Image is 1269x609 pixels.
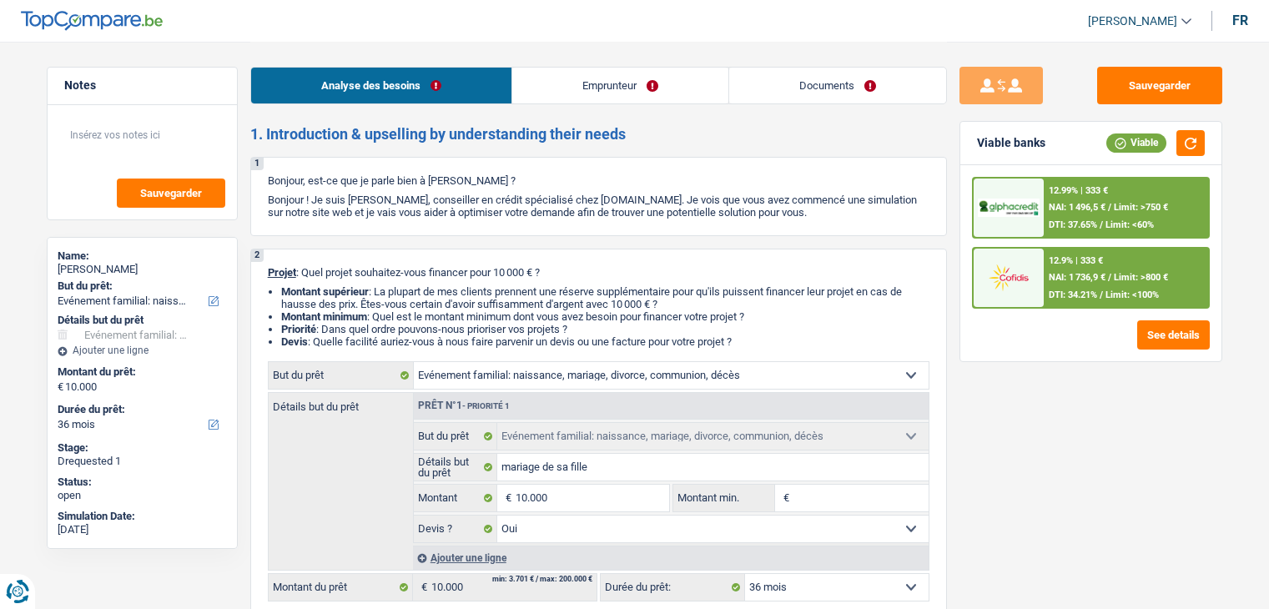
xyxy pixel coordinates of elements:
[413,574,431,601] span: €
[978,262,1040,293] img: Cofidis
[1105,289,1159,300] span: Limit: <100%
[281,310,929,323] li: : Quel est le montant minimum dont vous avez besoin pour financer votre projet ?
[492,576,592,583] div: min: 3.701 € / max: 200.000 €
[413,546,929,570] div: Ajouter une ligne
[1106,133,1166,152] div: Viable
[1075,8,1191,35] a: [PERSON_NAME]
[1049,185,1108,196] div: 12.99% | 333 €
[1049,202,1105,213] span: NAI: 1 496,5 €
[281,323,929,335] li: : Dans quel ordre pouvons-nous prioriser vos projets ?
[58,403,224,416] label: Durée du prêt:
[281,323,316,335] strong: Priorité
[268,266,929,279] p: : Quel projet souhaitez-vous financer pour 10 000 € ?
[1137,320,1210,350] button: See details
[251,68,511,103] a: Analyse des besoins
[281,285,369,298] strong: Montant supérieur
[21,11,163,31] img: TopCompare Logo
[268,266,296,279] span: Projet
[281,335,929,348] li: : Quelle facilité auriez-vous à nous faire parvenir un devis ou une facture pour votre projet ?
[268,174,929,187] p: Bonjour, est-ce que je parle bien à [PERSON_NAME] ?
[1108,272,1111,283] span: /
[58,455,227,468] div: Drequested 1
[58,263,227,276] div: [PERSON_NAME]
[1105,219,1154,230] span: Limit: <60%
[978,199,1040,218] img: AlphaCredit
[1049,219,1097,230] span: DTI: 37.65%
[601,574,745,601] label: Durée du prêt:
[64,78,220,93] h5: Notes
[462,401,510,410] span: - Priorité 1
[281,335,308,348] span: Devis
[673,485,775,511] label: Montant min.
[1232,13,1248,28] div: fr
[1097,67,1222,104] button: Sauvegarder
[414,516,498,542] label: Devis ?
[281,285,929,310] li: : La plupart de mes clients prennent une réserve supplémentaire pour qu'ils puissent financer leu...
[414,423,498,450] label: But du prêt
[497,485,516,511] span: €
[269,393,413,412] label: Détails but du prêt
[58,314,227,327] div: Détails but du prêt
[58,365,224,379] label: Montant du prêt:
[58,279,224,293] label: But du prêt:
[58,249,227,263] div: Name:
[281,310,367,323] strong: Montant minimum
[1049,289,1097,300] span: DTI: 34.21%
[512,68,728,103] a: Emprunteur
[414,485,498,511] label: Montant
[58,441,227,455] div: Stage:
[251,158,264,170] div: 1
[58,476,227,489] div: Status:
[1108,202,1111,213] span: /
[729,68,946,103] a: Documents
[1100,219,1103,230] span: /
[140,188,202,199] span: Sauvegarder
[58,489,227,502] div: open
[1049,272,1105,283] span: NAI: 1 736,9 €
[1114,202,1168,213] span: Limit: >750 €
[58,380,63,394] span: €
[414,454,498,481] label: Détails but du prêt
[1114,272,1168,283] span: Limit: >800 €
[58,523,227,536] div: [DATE]
[977,136,1045,150] div: Viable banks
[775,485,793,511] span: €
[1049,255,1103,266] div: 12.9% | 333 €
[58,345,227,356] div: Ajouter une ligne
[58,510,227,523] div: Simulation Date:
[269,574,413,601] label: Montant du prêt
[251,249,264,262] div: 2
[250,125,947,143] h2: 1. Introduction & upselling by understanding their needs
[268,194,929,219] p: Bonjour ! Je suis [PERSON_NAME], conseiller en crédit spécialisé chez [DOMAIN_NAME]. Je vois que ...
[1100,289,1103,300] span: /
[414,400,514,411] div: Prêt n°1
[117,179,225,208] button: Sauvegarder
[1088,14,1177,28] span: [PERSON_NAME]
[269,362,414,389] label: But du prêt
